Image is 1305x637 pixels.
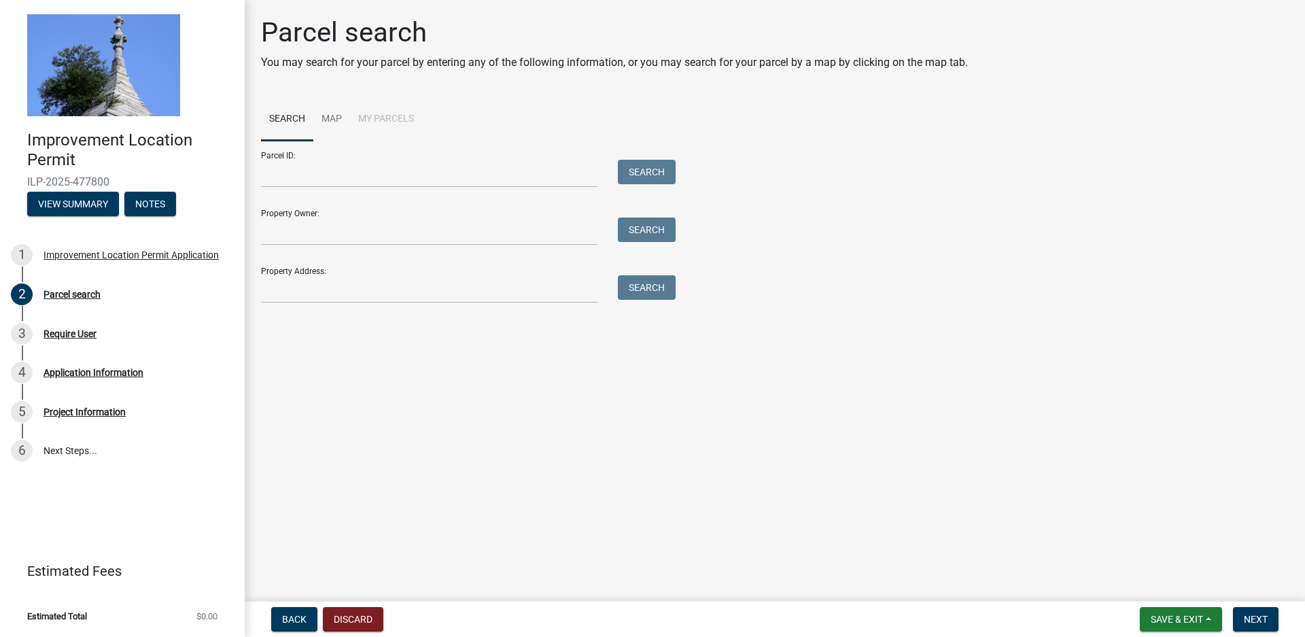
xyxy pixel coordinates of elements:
[618,275,676,300] button: Search
[261,54,968,71] p: You may search for your parcel by entering any of the following information, or you may search fo...
[27,175,217,188] span: ILP-2025-477800
[43,368,143,377] div: Application Information
[43,407,126,417] div: Project Information
[1140,607,1222,632] button: Save & Exit
[124,199,176,210] wm-modal-confirm: Notes
[27,192,119,216] button: View Summary
[323,607,383,632] button: Discard
[11,401,33,423] div: 5
[27,131,234,170] h4: Improvement Location Permit
[11,362,33,383] div: 4
[261,98,313,141] a: Search
[11,440,33,462] div: 6
[282,614,307,625] span: Back
[11,323,33,345] div: 3
[618,160,676,184] button: Search
[196,612,217,621] span: $0.00
[1244,614,1268,625] span: Next
[124,192,176,216] button: Notes
[618,218,676,242] button: Search
[1233,607,1278,632] button: Next
[261,16,968,49] h1: Parcel search
[313,98,350,141] a: Map
[11,557,223,585] a: Estimated Fees
[11,283,33,305] div: 2
[43,329,97,339] div: Require User
[11,244,33,266] div: 1
[27,612,87,621] span: Estimated Total
[43,250,219,260] div: Improvement Location Permit Application
[27,199,119,210] wm-modal-confirm: Summary
[43,290,101,299] div: Parcel search
[1151,614,1203,625] span: Save & Exit
[271,607,317,632] button: Back
[27,14,180,116] img: Decatur County, Indiana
